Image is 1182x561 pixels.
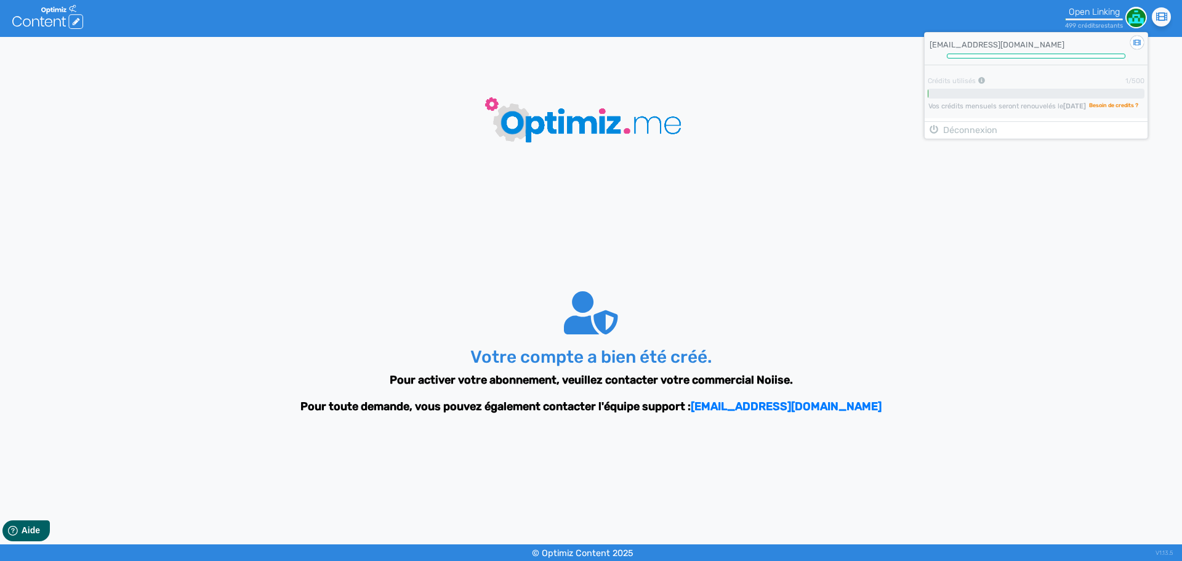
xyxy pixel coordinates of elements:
div: Crédits utilisés [928,76,1072,87]
span: s [1120,22,1123,30]
img: loader-big-blue.gif [452,67,730,171]
p: Pour activer votre abonnement, veuillez contacter votre commercial Noiise. [231,372,951,389]
button: Déconnexion [925,121,1148,139]
span: Vos crédits mensuels seront renouvelés le [928,102,1086,110]
div: 1/500 [1072,76,1144,87]
span: Besoin de credits ? [1089,102,1138,110]
span: s [1095,22,1098,30]
div: Open Linking [1065,7,1123,17]
h3: Votre compte a bien été créé. [231,347,951,368]
small: © Optimiz Content 2025 [532,548,633,559]
p: Pour toute demande, vous pouvez également contacter l'équipe support : [231,398,951,415]
div: [EMAIL_ADDRESS][DOMAIN_NAME] [925,33,1148,54]
b: [DATE] [1063,102,1086,110]
div: V1.13.5 [1156,544,1173,561]
small: 499 crédit restant [1065,22,1123,30]
a: [EMAIL_ADDRESS][DOMAIN_NAME] [691,400,882,413]
img: 4d5369240200d52e8cff922b1c770944 [1125,7,1147,28]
